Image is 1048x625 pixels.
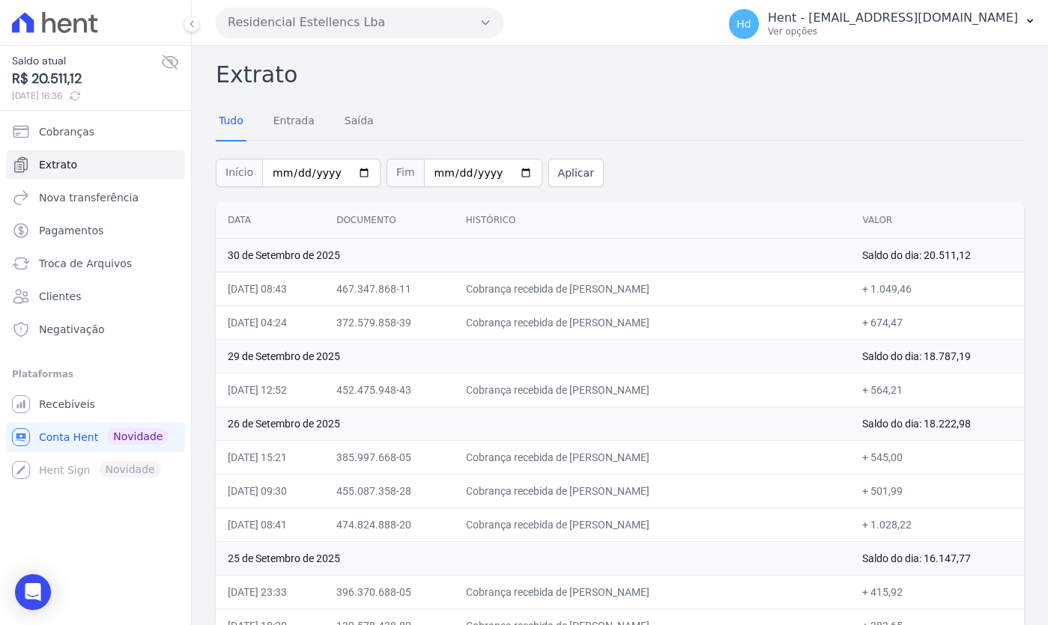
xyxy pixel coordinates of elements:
[216,238,850,272] td: 30 de Setembro de 2025
[39,289,81,304] span: Clientes
[12,365,179,383] div: Plataformas
[850,507,1024,541] td: + 1.028,22
[850,474,1024,507] td: + 501,99
[850,406,1024,440] td: Saldo do dia: 18.222,98
[39,223,103,238] span: Pagamentos
[12,117,179,485] nav: Sidebar
[736,19,751,29] span: Hd
[6,281,185,311] a: Clientes
[548,159,604,187] button: Aplicar
[6,150,185,180] a: Extrato
[454,272,851,305] td: Cobrança recebida de [PERSON_NAME]
[270,103,318,141] a: Entrada
[342,103,377,141] a: Saída
[717,3,1048,45] button: Hd Hent - [EMAIL_ADDRESS][DOMAIN_NAME] Ver opções
[850,575,1024,609] td: + 415,92
[39,190,139,205] span: Nova transferência
[216,103,246,141] a: Tudo
[216,7,503,37] button: Residencial Estellencs Lba
[850,541,1024,575] td: Saldo do dia: 16.147,77
[12,53,161,69] span: Saldo atual
[6,216,185,246] a: Pagamentos
[216,272,324,305] td: [DATE] 08:43
[39,430,98,445] span: Conta Hent
[15,574,51,610] div: Open Intercom Messenger
[12,89,161,103] span: [DATE] 16:36
[324,440,454,474] td: 385.997.668-05
[216,305,324,339] td: [DATE] 04:24
[768,25,1018,37] p: Ver opções
[454,373,851,406] td: Cobrança recebida de [PERSON_NAME]
[216,406,850,440] td: 26 de Setembro de 2025
[216,575,324,609] td: [DATE] 23:33
[324,474,454,507] td: 455.087.358-28
[324,507,454,541] td: 474.824.888-20
[850,373,1024,406] td: + 564,21
[6,249,185,278] a: Troca de Arquivos
[6,314,185,344] a: Negativação
[216,541,850,575] td: 25 de Setembro de 2025
[216,339,850,373] td: 29 de Setembro de 2025
[324,272,454,305] td: 467.347.868-11
[850,272,1024,305] td: + 1.049,46
[107,428,169,445] span: Novidade
[454,474,851,507] td: Cobrança recebida de [PERSON_NAME]
[324,575,454,609] td: 396.370.688-05
[39,322,105,337] span: Negativação
[387,159,424,187] span: Fim
[216,440,324,474] td: [DATE] 15:21
[6,117,185,147] a: Cobranças
[216,474,324,507] td: [DATE] 09:30
[216,159,262,187] span: Início
[39,157,77,172] span: Extrato
[454,202,851,239] th: Histórico
[216,507,324,541] td: [DATE] 08:41
[454,440,851,474] td: Cobrança recebida de [PERSON_NAME]
[454,507,851,541] td: Cobrança recebida de [PERSON_NAME]
[39,124,94,139] span: Cobranças
[6,183,185,213] a: Nova transferência
[768,10,1018,25] p: Hent - [EMAIL_ADDRESS][DOMAIN_NAME]
[12,69,161,89] span: R$ 20.511,12
[324,305,454,339] td: 372.579.858-39
[850,440,1024,474] td: + 545,00
[216,202,324,239] th: Data
[850,339,1024,373] td: Saldo do dia: 18.787,19
[850,238,1024,272] td: Saldo do dia: 20.511,12
[850,305,1024,339] td: + 674,47
[216,373,324,406] td: [DATE] 12:52
[324,373,454,406] td: 452.475.948-43
[324,202,454,239] th: Documento
[39,397,95,412] span: Recebíveis
[454,575,851,609] td: Cobrança recebida de [PERSON_NAME]
[216,58,1024,91] h2: Extrato
[454,305,851,339] td: Cobrança recebida de [PERSON_NAME]
[39,256,132,271] span: Troca de Arquivos
[850,202,1024,239] th: Valor
[6,422,185,452] a: Conta Hent Novidade
[6,389,185,419] a: Recebíveis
